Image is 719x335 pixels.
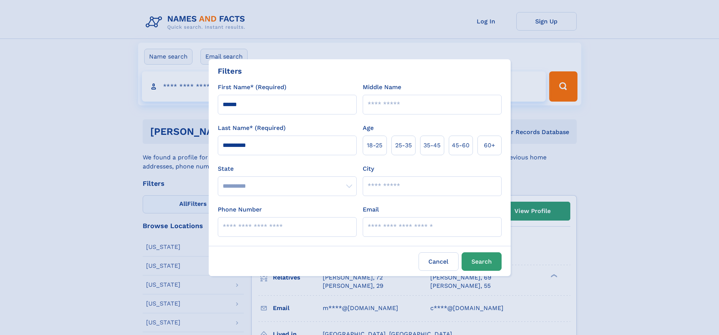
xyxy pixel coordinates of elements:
label: City [363,164,374,173]
label: First Name* (Required) [218,83,286,92]
label: State [218,164,357,173]
label: Cancel [419,252,459,271]
span: 18‑25 [367,141,382,150]
label: Email [363,205,379,214]
button: Search [462,252,502,271]
label: Last Name* (Required) [218,124,286,133]
span: 60+ [484,141,495,150]
span: 45‑60 [452,141,470,150]
label: Phone Number [218,205,262,214]
label: Age [363,124,374,133]
span: 25‑35 [395,141,412,150]
span: 35‑45 [423,141,440,150]
div: Filters [218,65,242,77]
label: Middle Name [363,83,401,92]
